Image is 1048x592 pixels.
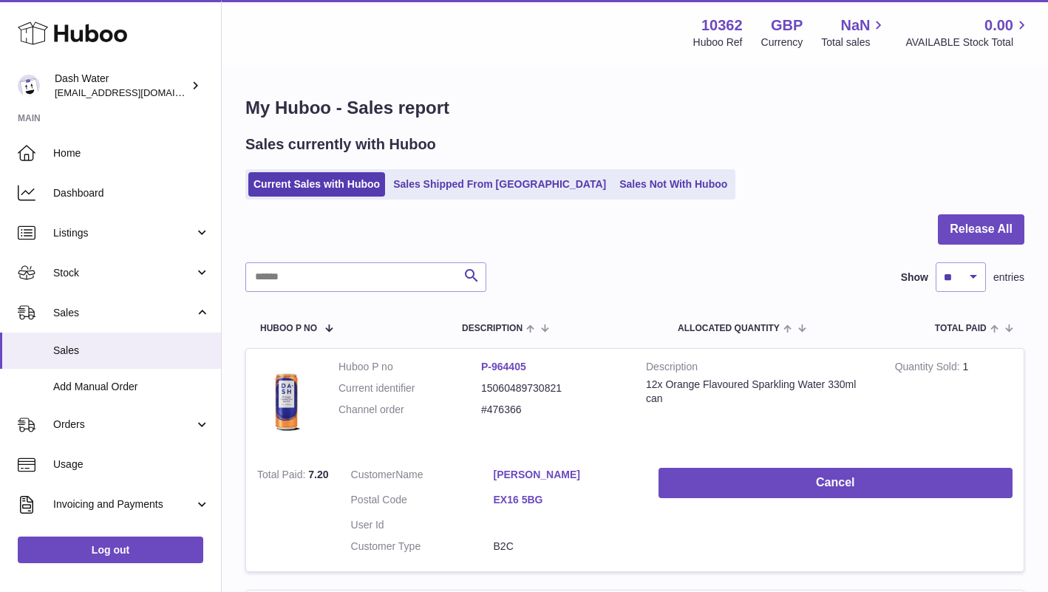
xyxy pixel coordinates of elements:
[260,324,317,333] span: Huboo P no
[984,16,1013,35] span: 0.00
[821,16,887,50] a: NaN Total sales
[905,35,1030,50] span: AVAILABLE Stock Total
[895,361,963,376] strong: Quantity Sold
[840,16,870,35] span: NaN
[388,172,611,197] a: Sales Shipped From [GEOGRAPHIC_DATA]
[245,96,1024,120] h1: My Huboo - Sales report
[659,468,1013,498] button: Cancel
[701,16,743,35] strong: 10362
[308,469,328,480] span: 7.20
[338,381,481,395] dt: Current identifier
[338,360,481,374] dt: Huboo P no
[938,214,1024,245] button: Release All
[351,540,494,554] dt: Customer Type
[53,497,194,511] span: Invoicing and Payments
[53,380,210,394] span: Add Manual Order
[18,537,203,563] a: Log out
[53,457,210,472] span: Usage
[245,135,436,154] h2: Sales currently with Huboo
[494,468,636,482] a: [PERSON_NAME]
[257,469,308,484] strong: Total Paid
[53,418,194,432] span: Orders
[901,271,928,285] label: Show
[53,186,210,200] span: Dashboard
[351,468,494,486] dt: Name
[761,35,803,50] div: Currency
[494,493,636,507] a: EX16 5BG
[351,493,494,511] dt: Postal Code
[905,16,1030,50] a: 0.00 AVAILABLE Stock Total
[53,226,194,240] span: Listings
[935,324,987,333] span: Total paid
[646,378,873,406] div: 12x Orange Flavoured Sparkling Water 330ml can
[248,172,385,197] a: Current Sales with Huboo
[18,75,40,97] img: bea@dash-water.com
[338,403,481,417] dt: Channel order
[884,349,1024,457] td: 1
[646,360,873,378] strong: Description
[993,271,1024,285] span: entries
[481,381,624,395] dd: 15060489730821
[494,540,636,554] dd: B2C
[771,16,803,35] strong: GBP
[55,86,217,98] span: [EMAIL_ADDRESS][DOMAIN_NAME]
[53,266,194,280] span: Stock
[257,360,316,442] img: 103621724231664.png
[462,324,523,333] span: Description
[53,306,194,320] span: Sales
[693,35,743,50] div: Huboo Ref
[821,35,887,50] span: Total sales
[614,172,732,197] a: Sales Not With Huboo
[481,403,624,417] dd: #476366
[53,146,210,160] span: Home
[351,518,494,532] dt: User Id
[351,469,396,480] span: Customer
[678,324,780,333] span: ALLOCATED Quantity
[55,72,188,100] div: Dash Water
[53,344,210,358] span: Sales
[481,361,526,372] a: P-964405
